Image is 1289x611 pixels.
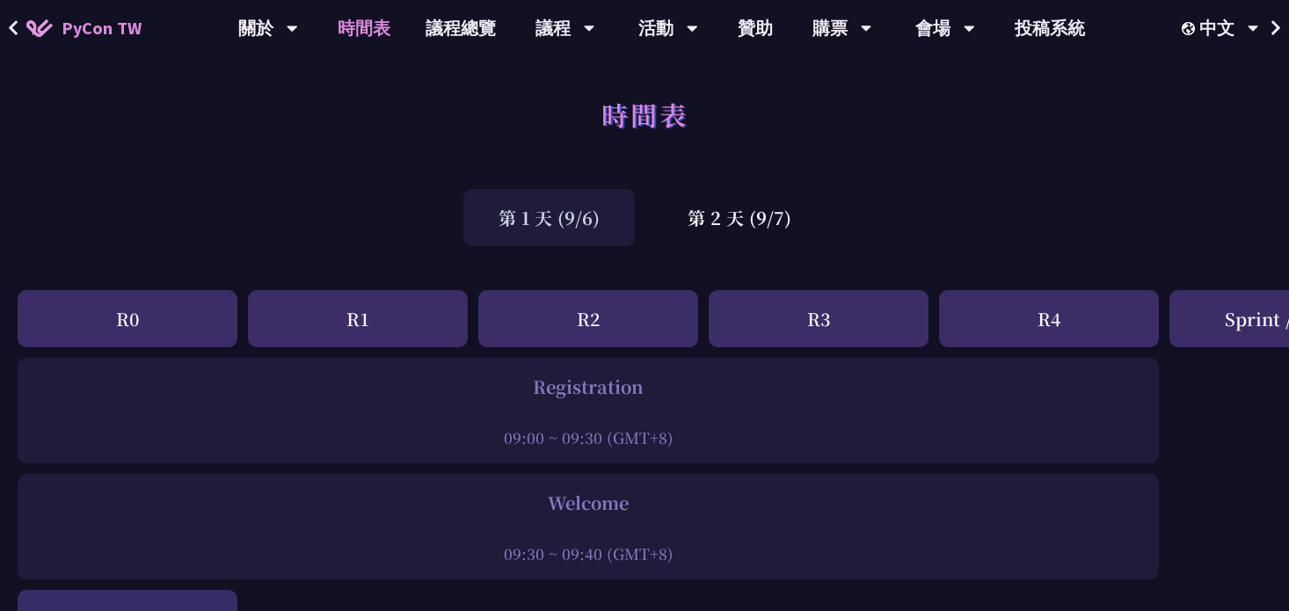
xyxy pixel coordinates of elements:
div: R3 [709,290,929,347]
h1: 時間表 [601,88,688,141]
img: Home icon of PyCon TW 2025 [26,19,53,37]
div: Welcome [26,490,1150,516]
div: R2 [478,290,698,347]
div: 09:30 ~ 09:40 (GMT+8) [26,542,1150,564]
div: 第 1 天 (9/6) [463,189,635,246]
span: PyCon TW [62,15,142,41]
div: R4 [939,290,1159,347]
a: PyCon TW [9,6,159,50]
div: 09:00 ~ 09:30 (GMT+8) [26,426,1150,448]
img: Locale Icon [1182,22,1199,35]
div: 第 2 天 (9/7) [652,189,827,246]
div: R1 [248,290,468,347]
div: Registration [26,374,1150,400]
div: R0 [18,290,237,347]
